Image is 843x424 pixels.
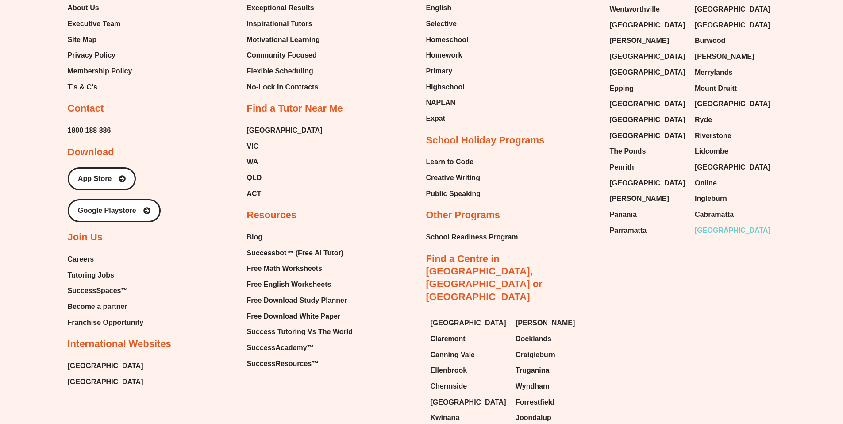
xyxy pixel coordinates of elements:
h2: Join Us [68,231,103,244]
a: [PERSON_NAME] [516,316,592,330]
a: [GEOGRAPHIC_DATA] [610,19,686,32]
a: Learn to Code [426,155,481,169]
a: [GEOGRAPHIC_DATA] [431,396,507,409]
a: Flexible Scheduling [247,65,322,78]
a: Penrith [610,161,686,174]
a: Chermside [431,380,507,393]
a: The Ponds [610,145,686,158]
a: App Store [68,167,136,190]
a: Wyndham [516,380,592,393]
a: Lidcombe [695,145,771,158]
h2: School Holiday Programs [426,134,545,147]
span: The Ponds [610,145,646,158]
span: Expat [426,112,446,125]
span: [GEOGRAPHIC_DATA] [695,97,770,111]
span: SuccessAcademy™ [247,341,314,355]
span: Careers [68,253,94,266]
a: [GEOGRAPHIC_DATA] [695,161,771,174]
a: Selective [426,17,469,31]
a: Docklands [516,332,592,346]
a: No-Lock In Contracts [247,81,322,94]
span: Membership Policy [68,65,132,78]
span: Franchise Opportunity [68,316,144,329]
span: About Us [68,1,99,15]
a: Exceptional Results [247,1,322,15]
span: Free Math Worksheets [247,262,322,275]
a: Successbot™ (Free AI Tutor) [247,247,353,260]
span: Chermside [431,380,467,393]
a: SuccessAcademy™ [247,341,353,355]
a: SuccessSpaces™ [68,284,144,297]
span: Homework [426,49,462,62]
a: VIC [247,140,323,153]
span: Privacy Policy [68,49,116,62]
span: Riverstone [695,129,731,143]
a: QLD [247,171,323,185]
span: [GEOGRAPHIC_DATA] [695,161,770,174]
h2: Resources [247,209,297,222]
span: Homeschool [426,33,469,46]
span: [GEOGRAPHIC_DATA] [695,224,770,237]
span: Site Map [68,33,97,46]
span: [PERSON_NAME] [610,192,669,205]
span: Primary [426,65,453,78]
span: Exceptional Results [247,1,314,15]
span: Tutoring Jobs [68,269,114,282]
a: Expat [426,112,469,125]
span: WA [247,155,258,169]
span: [GEOGRAPHIC_DATA] [695,19,770,32]
span: [PERSON_NAME] [610,34,669,47]
span: Free English Worksheets [247,278,331,291]
a: Privacy Policy [68,49,132,62]
span: [GEOGRAPHIC_DATA] [610,97,685,111]
span: Community Focused [247,49,317,62]
a: Become a partner [68,300,144,313]
a: [PERSON_NAME] [610,34,686,47]
span: SuccessSpaces™ [68,284,128,297]
a: Ryde [695,113,771,127]
a: [GEOGRAPHIC_DATA] [695,97,771,111]
a: [PERSON_NAME] [695,50,771,63]
a: Inspirational Tutors [247,17,322,31]
a: Riverstone [695,129,771,143]
span: Google Playstore [78,207,136,214]
h2: Download [68,146,114,159]
a: Truganina [516,364,592,377]
span: Docklands [516,332,551,346]
span: QLD [247,171,262,185]
span: Flexible Scheduling [247,65,313,78]
a: Highschool [426,81,469,94]
a: Cabramatta [695,208,771,221]
span: Blog [247,231,263,244]
h2: Contact [68,102,104,115]
a: Free English Worksheets [247,278,353,291]
a: [GEOGRAPHIC_DATA] [68,359,143,373]
span: Successbot™ (Free AI Tutor) [247,247,344,260]
a: Free Download White Paper [247,310,353,323]
span: Merrylands [695,66,732,79]
span: [GEOGRAPHIC_DATA] [695,3,770,16]
a: Craigieburn [516,348,592,362]
span: 1800 188 886 [68,124,111,137]
span: SuccessResources™ [247,357,319,370]
a: Panania [610,208,686,221]
a: Creative Writing [426,171,481,185]
a: Canning Vale [431,348,507,362]
span: Cabramatta [695,208,734,221]
span: Become a partner [68,300,127,313]
a: Forrestfield [516,396,592,409]
a: [PERSON_NAME] [610,192,686,205]
a: Free Download Study Planner [247,294,353,307]
span: Inspirational Tutors [247,17,312,31]
a: [GEOGRAPHIC_DATA] [695,19,771,32]
a: Success Tutoring Vs The World [247,325,353,339]
a: Careers [68,253,144,266]
a: NAPLAN [426,96,469,109]
a: Google Playstore [68,199,161,222]
a: Parramatta [610,224,686,237]
span: English [426,1,452,15]
span: Mount Druitt [695,82,737,95]
a: [GEOGRAPHIC_DATA] [610,129,686,143]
